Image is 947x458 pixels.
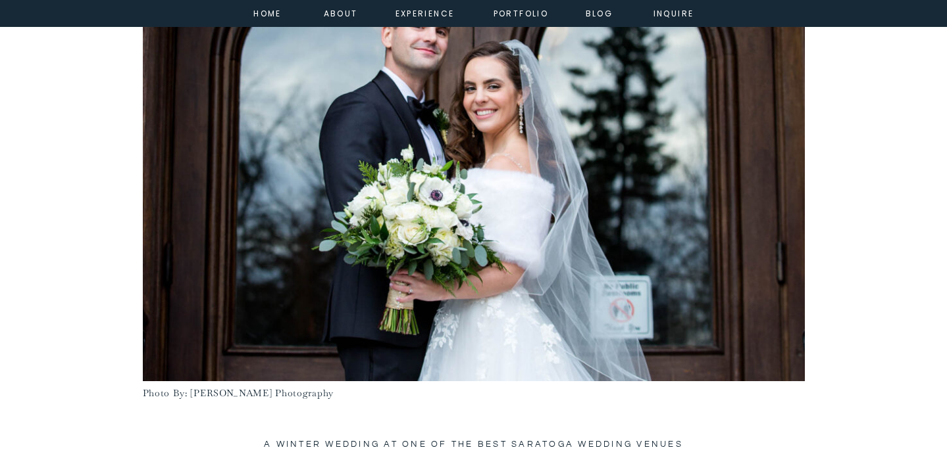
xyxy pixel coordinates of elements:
a: home [250,7,286,18]
a: about [324,7,353,18]
h2: A Winter Wedding at One of the Best Saratoga Wedding Venues [143,438,805,451]
a: inquire [650,7,698,18]
a: portfolio [493,7,550,18]
a: experience [396,7,449,18]
a: Blog [576,7,623,18]
figcaption: Photo By: [PERSON_NAME] Photography [143,386,805,401]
